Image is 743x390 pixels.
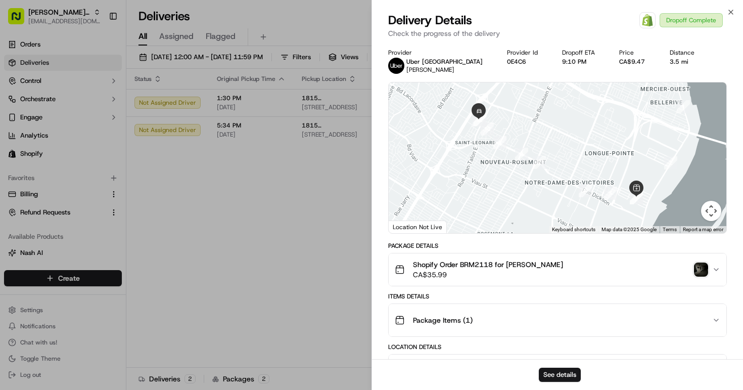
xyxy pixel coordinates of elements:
div: 9:10 PM [562,58,603,66]
img: uber-new-logo.jpeg [388,58,404,74]
button: Map camera controls [701,201,721,221]
div: 12 [473,113,486,126]
div: Location Details [388,343,727,351]
div: 3.5 mi [670,58,703,66]
div: Price [619,49,653,57]
a: Shopify [639,12,656,28]
a: Report a map error [683,227,723,232]
img: Shopify [641,14,654,26]
button: Shopify Order BRM2118 for [PERSON_NAME]CA$35.99photo_proof_of_delivery image [389,253,726,286]
div: 10 [481,122,494,136]
div: 6 [579,184,592,197]
div: Location Not Live [389,221,447,233]
button: Keyboard shortcuts [552,226,595,233]
p: Uber [GEOGRAPHIC_DATA] [406,58,483,66]
div: Items Details [388,292,727,300]
span: Map data ©2025 Google [601,227,657,232]
div: 2 [664,156,677,169]
span: CA$35.99 [413,270,563,280]
span: Package Items ( 1 ) [413,315,473,325]
button: 0E4C6 [507,58,526,66]
div: Package Details [388,242,727,250]
div: Distance [670,49,703,57]
div: 1 [677,100,690,113]
div: 4 [630,191,643,204]
div: CA$9.47 [619,58,653,66]
a: Terms (opens in new tab) [663,227,677,232]
div: 9 [493,136,506,149]
p: Check the progress of the delivery [388,28,727,38]
div: Provider [388,49,491,57]
div: 5 [604,187,617,200]
img: Google [391,220,425,233]
button: See details [539,368,581,382]
div: 7 [533,156,546,169]
div: 8 [515,148,528,161]
a: Open this area in Google Maps (opens a new window) [391,220,425,233]
span: Delivery Details [388,12,472,28]
div: Provider Id [507,49,546,57]
button: Package Items (1) [389,304,726,336]
span: Shopify Order BRM2118 for [PERSON_NAME] [413,259,563,270]
span: [PERSON_NAME] [406,66,454,74]
img: photo_proof_of_delivery image [694,263,708,277]
div: Dropoff ETA [562,49,603,57]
